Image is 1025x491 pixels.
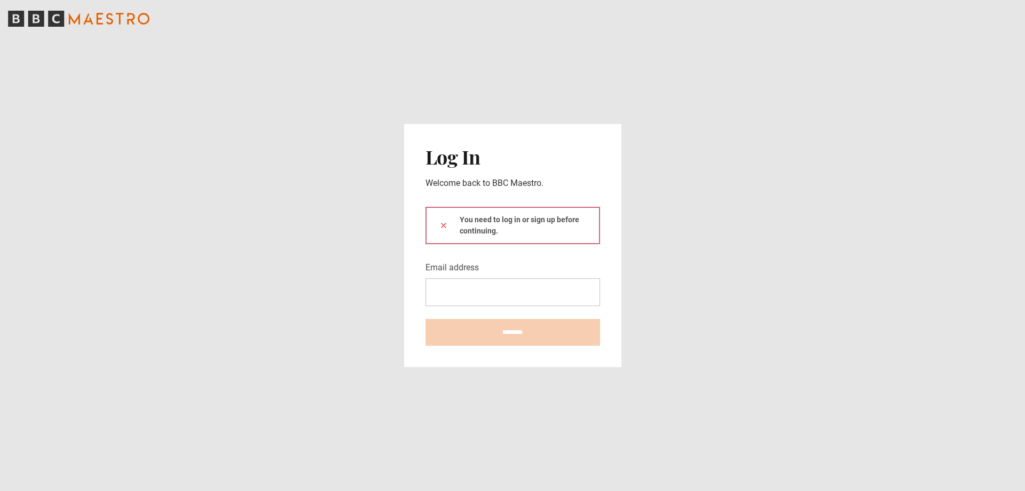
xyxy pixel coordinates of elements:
div: You need to log in or sign up before continuing. [425,207,600,244]
p: Welcome back to BBC Maestro. [425,177,600,190]
label: Email address [425,261,479,274]
svg: BBC Maestro [8,11,149,27]
h2: Log In [425,145,600,168]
